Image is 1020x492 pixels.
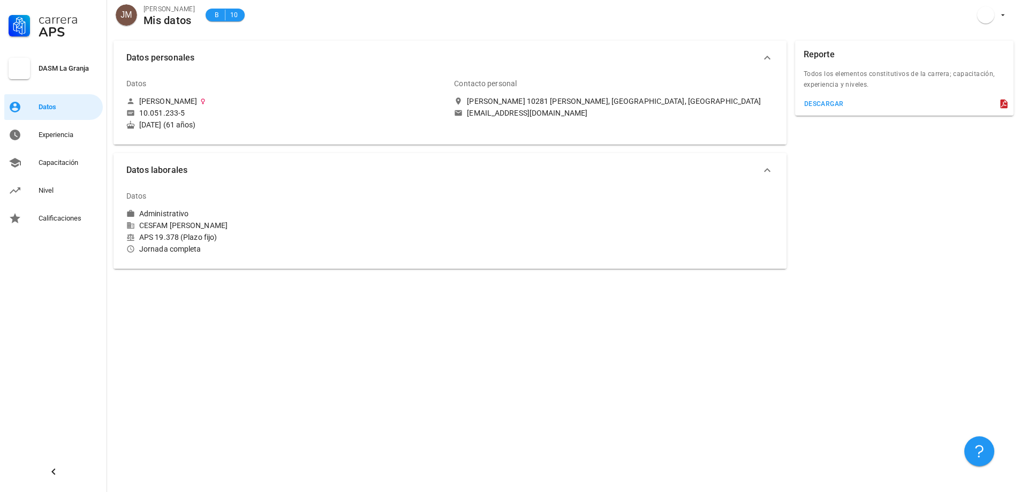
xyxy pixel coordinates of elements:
[230,10,238,20] span: 10
[143,14,195,26] div: Mis datos
[126,163,761,178] span: Datos laborales
[114,153,787,187] button: Datos laborales
[114,41,787,75] button: Datos personales
[126,120,445,130] div: [DATE] (61 años)
[4,150,103,176] a: Capacitación
[39,214,99,223] div: Calificaciones
[799,96,848,111] button: descargar
[39,103,99,111] div: Datos
[212,10,221,20] span: B
[120,4,132,26] span: JM
[454,108,773,118] a: [EMAIL_ADDRESS][DOMAIN_NAME]
[454,71,517,96] div: Contacto personal
[977,6,994,24] div: avatar
[126,50,761,65] span: Datos personales
[126,183,147,209] div: Datos
[116,4,137,26] div: avatar
[39,64,99,73] div: DASM La Granja
[4,206,103,231] a: Calificaciones
[126,244,445,254] div: Jornada completa
[143,4,195,14] div: [PERSON_NAME]
[126,232,445,242] div: APS 19.378 (Plazo fijo)
[39,186,99,195] div: Nivel
[4,94,103,120] a: Datos
[139,96,197,106] div: [PERSON_NAME]
[39,158,99,167] div: Capacitación
[467,96,761,106] div: [PERSON_NAME] 10281 [PERSON_NAME], [GEOGRAPHIC_DATA], [GEOGRAPHIC_DATA]
[39,13,99,26] div: Carrera
[126,71,147,96] div: Datos
[804,100,844,108] div: descargar
[804,41,835,69] div: Reporte
[39,26,99,39] div: APS
[467,108,587,118] div: [EMAIL_ADDRESS][DOMAIN_NAME]
[4,122,103,148] a: Experiencia
[4,178,103,203] a: Nivel
[39,131,99,139] div: Experiencia
[126,221,445,230] div: CESFAM [PERSON_NAME]
[139,209,188,218] div: Administrativo
[454,96,773,106] a: [PERSON_NAME] 10281 [PERSON_NAME], [GEOGRAPHIC_DATA], [GEOGRAPHIC_DATA]
[795,69,1014,96] div: Todos los elementos constitutivos de la carrera; capacitación, experiencia y niveles.
[139,108,185,118] div: 10.051.233-5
